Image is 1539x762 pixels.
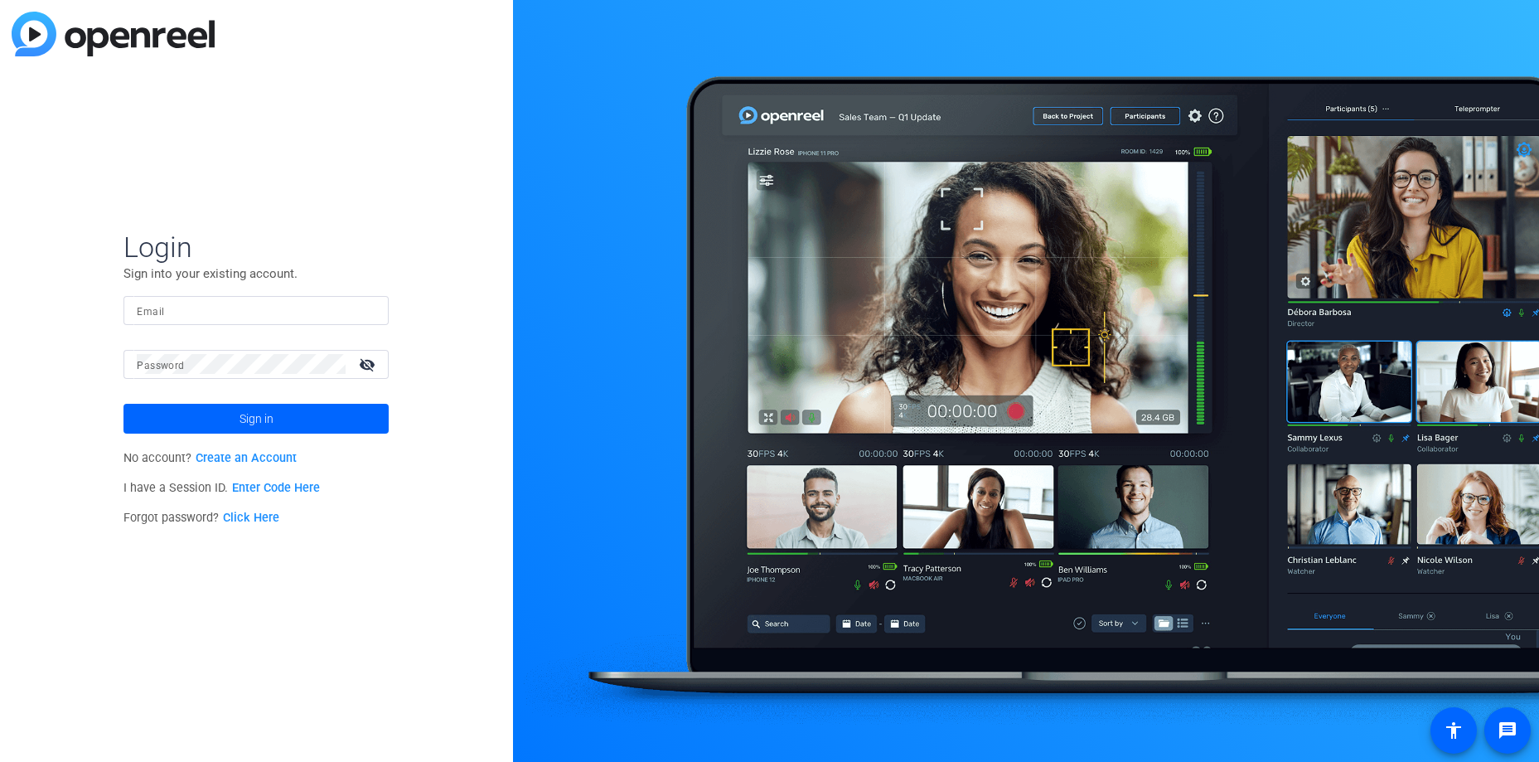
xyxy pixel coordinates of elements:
[137,360,184,371] mat-label: Password
[196,451,297,465] a: Create an Account
[223,511,279,525] a: Click Here
[123,265,389,283] p: Sign into your existing account.
[1444,721,1464,740] mat-icon: accessibility
[123,230,389,265] span: Login
[240,398,273,439] span: Sign in
[123,481,320,495] span: I have a Session ID.
[123,404,389,434] button: Sign in
[137,300,375,320] input: Enter Email Address
[123,451,297,465] span: No account?
[123,511,279,525] span: Forgot password?
[137,306,164,318] mat-label: Email
[232,481,320,495] a: Enter Code Here
[12,12,215,56] img: blue-gradient.svg
[1498,721,1517,740] mat-icon: message
[349,352,389,376] mat-icon: visibility_off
